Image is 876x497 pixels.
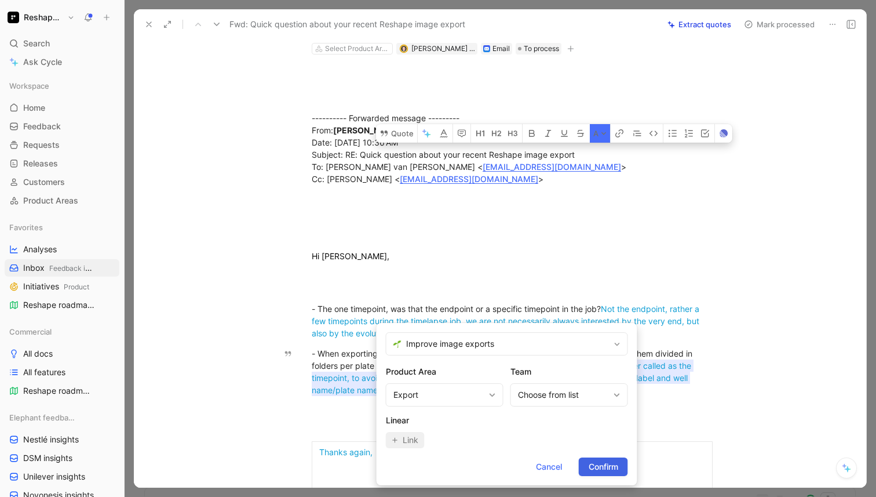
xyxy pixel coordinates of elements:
span: Cancel [536,460,562,474]
button: Confirm [579,458,628,476]
button: Link [386,432,425,448]
h2: Product Area [386,365,503,379]
div: Choose from list [518,388,609,402]
span: Link [403,433,418,447]
span: Confirm [589,460,618,474]
h2: Team [510,365,628,379]
h2: Linear [386,413,628,427]
span: Improve image exports [406,337,609,351]
button: Cancel [526,458,572,476]
img: 🌱 [393,340,402,348]
div: Export [393,388,484,402]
